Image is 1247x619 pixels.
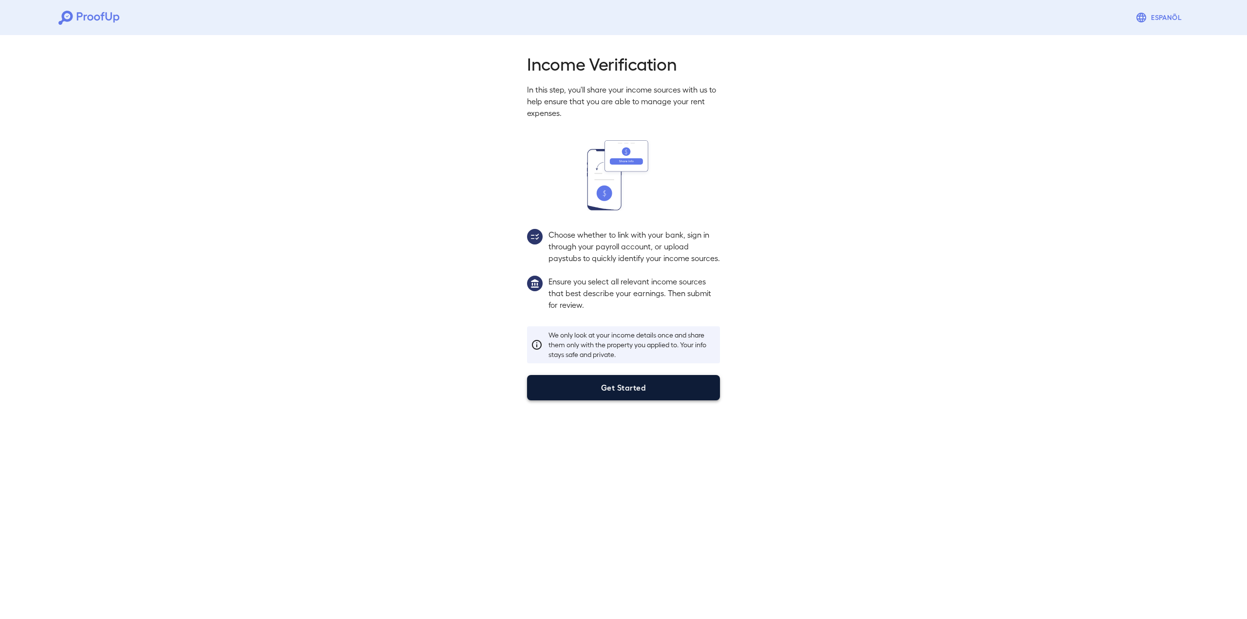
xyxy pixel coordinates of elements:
img: group2.svg [527,229,543,244]
p: Choose whether to link with your bank, sign in through your payroll account, or upload paystubs t... [548,229,720,264]
button: Espanõl [1132,8,1189,27]
p: We only look at your income details once and share them only with the property you applied to. Yo... [548,330,716,359]
img: transfer_money.svg [587,140,660,210]
button: Get Started [527,375,720,400]
h2: Income Verification [527,53,720,74]
p: Ensure you select all relevant income sources that best describe your earnings. Then submit for r... [548,276,720,311]
img: group1.svg [527,276,543,291]
p: In this step, you'll share your income sources with us to help ensure that you are able to manage... [527,84,720,119]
